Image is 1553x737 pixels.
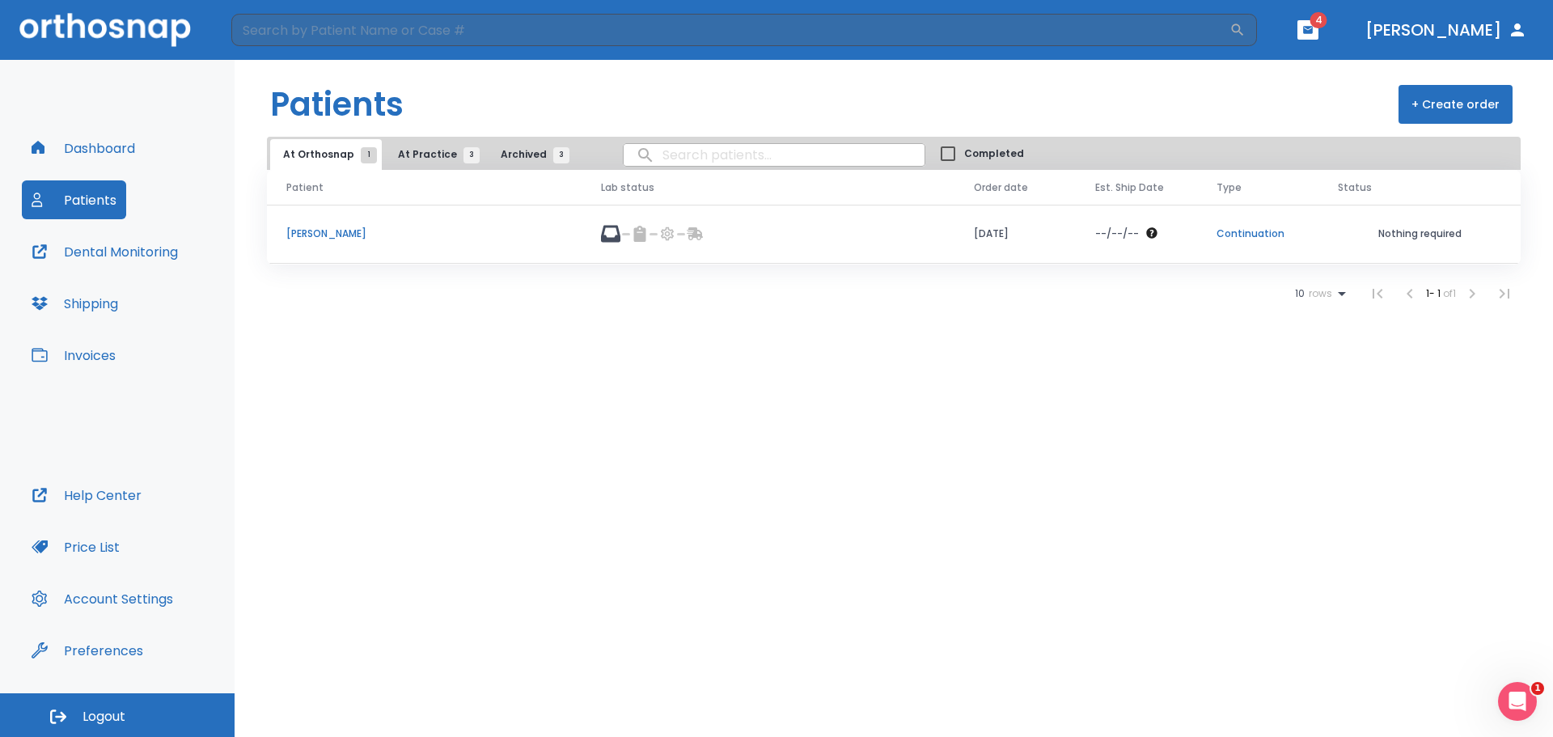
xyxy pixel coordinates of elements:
p: Nothing required [1338,227,1501,241]
img: Orthosnap [19,13,191,46]
span: 1 [1531,682,1544,695]
button: Patients [22,180,126,219]
button: Preferences [22,631,153,670]
span: 1 - 1 [1426,286,1443,300]
span: Archived [501,147,561,162]
div: tabs [270,139,578,170]
button: Price List [22,527,129,566]
div: The date will be available after approving treatment plan [1095,227,1178,241]
input: Search by Patient Name or Case # [231,14,1229,46]
span: Type [1217,180,1242,195]
span: 3 [463,147,480,163]
span: 1 [361,147,377,163]
button: Shipping [22,284,128,323]
span: rows [1305,288,1332,299]
span: Est. Ship Date [1095,180,1164,195]
td: [DATE] [954,205,1076,264]
div: Tooltip anchor [140,643,154,658]
p: [PERSON_NAME] [286,227,562,241]
button: Account Settings [22,579,183,618]
iframe: Intercom live chat [1498,682,1537,721]
p: Continuation [1217,227,1299,241]
p: --/--/-- [1095,227,1139,241]
button: Help Center [22,476,151,515]
button: + Create order [1399,85,1513,124]
span: At Practice [398,147,472,162]
button: Dental Monitoring [22,232,188,271]
span: At Orthosnap [283,147,369,162]
span: Patient [286,180,324,195]
input: search [624,139,925,171]
span: Order date [974,180,1028,195]
span: Status [1338,180,1372,195]
span: 3 [553,147,569,163]
button: Invoices [22,336,125,375]
button: Dashboard [22,129,145,167]
span: 4 [1310,12,1327,28]
h1: Patients [270,80,404,129]
span: Completed [964,146,1024,161]
span: Logout [83,708,125,726]
span: Lab status [601,180,654,195]
span: 10 [1295,288,1305,299]
button: [PERSON_NAME] [1359,15,1534,44]
span: of 1 [1443,286,1456,300]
